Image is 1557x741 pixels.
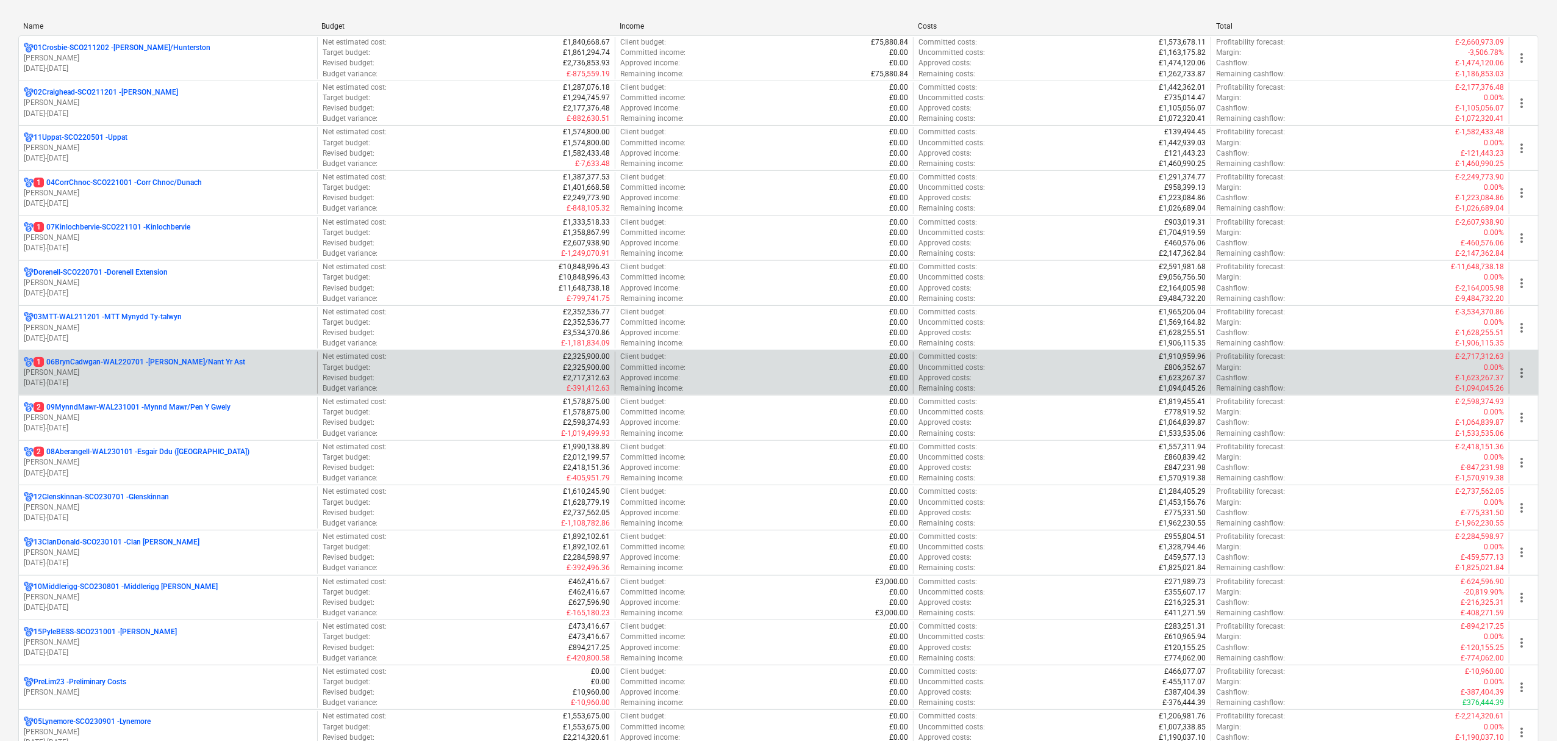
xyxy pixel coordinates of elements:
[1216,82,1285,93] p: Profitability forecast :
[1216,217,1285,228] p: Profitability forecast :
[918,148,972,159] p: Approved costs :
[1216,69,1285,79] p: Remaining cashflow :
[563,58,610,68] p: £2,736,853.93
[620,217,666,228] p: Client budget :
[918,172,977,183] p: Committed costs :
[323,272,370,283] p: Target budget :
[24,267,34,278] div: Project has multi currencies enabled
[24,323,312,333] p: [PERSON_NAME]
[559,283,610,294] p: £11,648,738.18
[918,203,975,214] p: Remaining costs :
[24,627,312,658] div: 15PyleBESS-SCO231001 -[PERSON_NAME][PERSON_NAME][DATE]-[DATE]
[918,294,975,304] p: Remaining costs :
[1159,69,1206,79] p: £1,262,733.87
[620,248,684,259] p: Remaining income :
[1216,114,1285,124] p: Remaining cashflow :
[1216,148,1249,159] p: Cashflow :
[1216,93,1241,103] p: Margin :
[24,447,34,457] div: Project has multi currencies enabled
[1451,262,1504,272] p: £-11,648,738.18
[620,193,680,203] p: Approved income :
[323,262,387,272] p: Net estimated cost :
[323,138,370,148] p: Target budget :
[323,58,374,68] p: Revised budget :
[567,69,610,79] p: £-875,559.19
[323,37,387,48] p: Net estimated cost :
[1216,183,1241,193] p: Margin :
[620,37,666,48] p: Client budget :
[24,413,312,423] p: [PERSON_NAME]
[918,69,975,79] p: Remaining costs :
[1514,141,1529,156] span: more_vert
[24,53,312,63] p: [PERSON_NAME]
[918,103,972,114] p: Approved costs :
[24,492,312,523] div: 12Glenskinnan-SCO230701 -Glenskinnan[PERSON_NAME][DATE]-[DATE]
[1164,217,1206,228] p: £903,019.31
[24,222,312,253] div: 107Kinlochbervie-SCO221101 -Kinlochbervie[PERSON_NAME][DATE]-[DATE]
[24,243,312,253] p: [DATE] - [DATE]
[323,238,374,248] p: Revised budget :
[1455,69,1504,79] p: £-1,186,853.03
[918,228,985,238] p: Uncommitted costs :
[1514,366,1529,380] span: more_vert
[24,98,312,108] p: [PERSON_NAME]
[620,283,680,294] p: Approved income :
[889,159,908,169] p: £0.00
[1164,183,1206,193] p: £958,399.13
[567,294,610,304] p: £-799,741.75
[918,183,985,193] p: Uncommitted costs :
[889,228,908,238] p: £0.00
[1216,159,1285,169] p: Remaining cashflow :
[889,272,908,283] p: £0.00
[323,82,387,93] p: Net estimated cost :
[24,537,34,548] div: Project has multi currencies enabled
[889,183,908,193] p: £0.00
[1484,93,1504,103] p: 0.00%
[620,114,684,124] p: Remaining income :
[889,58,908,68] p: £0.00
[889,82,908,93] p: £0.00
[34,178,202,188] p: 04CorrChnoc-SCO221001 - Corr Chnoc/Dunach
[34,627,177,637] p: 15PyleBESS-SCO231001 - [PERSON_NAME]
[620,127,666,137] p: Client budget :
[323,203,378,214] p: Budget variance :
[1216,294,1285,304] p: Remaining cashflow :
[1455,217,1504,228] p: £-2,607,938.90
[24,153,312,164] p: [DATE] - [DATE]
[1216,262,1285,272] p: Profitability forecast :
[1216,22,1505,31] div: Total
[889,148,908,159] p: £0.00
[1514,545,1529,560] span: more_vert
[1484,228,1504,238] p: 0.00%
[1514,410,1529,425] span: more_vert
[34,178,44,187] span: 1
[24,312,312,343] div: 03MTT-WAL211201 -MTT Mynydd Ty-talwyn[PERSON_NAME][DATE]-[DATE]
[1159,58,1206,68] p: £1,474,120.06
[889,93,908,103] p: £0.00
[1216,283,1249,294] p: Cashflow :
[575,159,610,169] p: £-7,633.48
[1455,294,1504,304] p: £-9,484,732.20
[24,502,312,513] p: [PERSON_NAME]
[559,272,610,283] p: £10,848,996.43
[1216,203,1285,214] p: Remaining cashflow :
[563,228,610,238] p: £1,358,867.99
[871,69,908,79] p: £75,880.84
[918,159,975,169] p: Remaining costs :
[1514,96,1529,110] span: more_vert
[34,357,44,367] span: 1
[24,333,312,344] p: [DATE] - [DATE]
[1514,276,1529,291] span: more_vert
[24,267,312,298] div: Dorenell-SCO220701 -Dorenell Extension[PERSON_NAME][DATE]-[DATE]
[34,677,126,687] p: PreLim23 - Preliminary Costs
[563,37,610,48] p: £1,840,668.67
[24,637,312,648] p: [PERSON_NAME]
[24,63,312,74] p: [DATE] - [DATE]
[323,114,378,124] p: Budget variance :
[620,159,684,169] p: Remaining income :
[24,143,312,153] p: [PERSON_NAME]
[889,103,908,114] p: £0.00
[620,58,680,68] p: Approved income :
[323,127,387,137] p: Net estimated cost :
[24,648,312,658] p: [DATE] - [DATE]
